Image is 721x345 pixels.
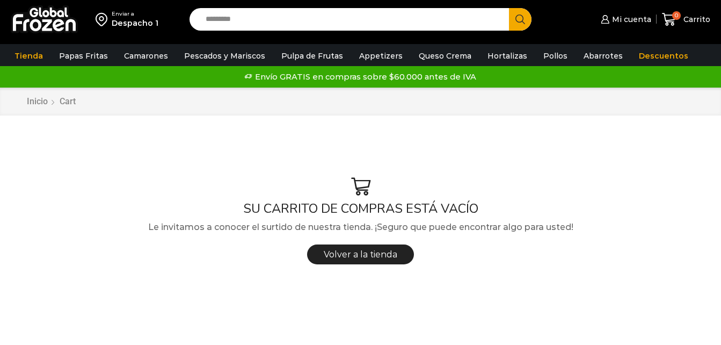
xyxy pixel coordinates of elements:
a: Descuentos [633,46,694,66]
a: Mi cuenta [598,9,651,30]
a: Pulpa de Frutas [276,46,348,66]
a: 0 Carrito [662,7,710,32]
h1: SU CARRITO DE COMPRAS ESTÁ VACÍO [19,201,702,217]
img: address-field-icon.svg [96,10,112,28]
div: Despacho 1 [112,18,158,28]
a: Queso Crema [413,46,477,66]
span: Volver a la tienda [324,249,397,260]
a: Pescados y Mariscos [179,46,271,66]
span: Mi cuenta [609,14,651,25]
a: Appetizers [354,46,408,66]
a: Hortalizas [482,46,533,66]
a: Inicio [26,96,48,108]
a: Volver a la tienda [307,245,414,264]
a: Camarones [119,46,173,66]
span: 0 [672,11,681,20]
span: Carrito [681,14,710,25]
a: Pollos [538,46,573,66]
span: Cart [60,96,76,106]
button: Search button [509,8,531,31]
a: Papas Fritas [54,46,113,66]
p: Le invitamos a conocer el surtido de nuestra tienda. ¡Seguro que puede encontrar algo para usted! [19,220,702,234]
a: Tienda [9,46,48,66]
div: Enviar a [112,10,158,18]
a: Abarrotes [578,46,628,66]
